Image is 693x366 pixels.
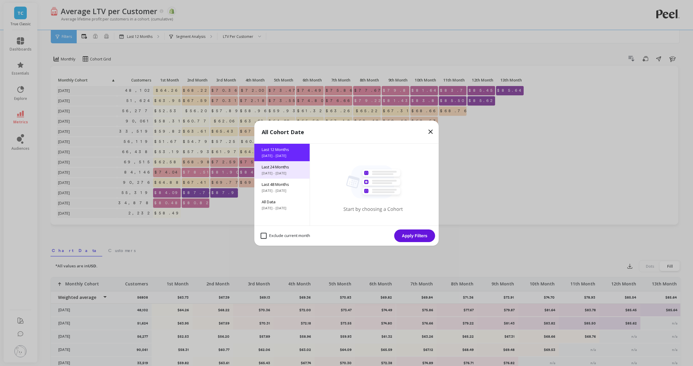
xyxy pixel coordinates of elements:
[262,153,303,158] span: [DATE] - [DATE]
[262,164,303,170] span: Last 24 Months
[262,182,303,187] span: Last 48 Months
[394,229,435,242] button: Apply Filters
[262,171,303,176] span: [DATE] - [DATE]
[261,233,310,239] span: Exclude current month
[262,147,303,152] span: Last 12 Months
[262,206,303,211] span: [DATE] - [DATE]
[262,128,304,136] p: All Cohort Date
[262,199,303,205] span: All Data
[262,188,303,193] span: [DATE] - [DATE]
